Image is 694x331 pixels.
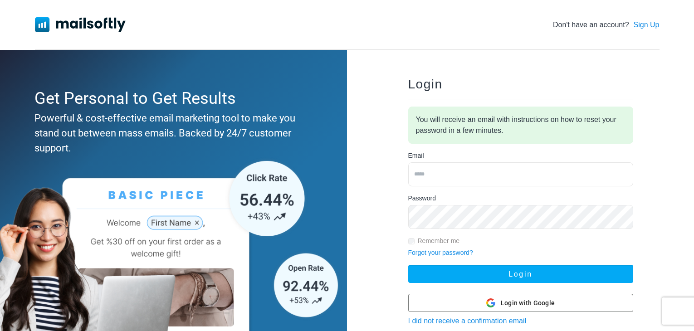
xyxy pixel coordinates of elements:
[408,194,436,203] label: Password
[634,19,660,30] a: Sign Up
[408,77,443,91] span: Login
[408,107,633,144] div: You will receive an email with instructions on how to reset your password in a few minutes.
[35,17,126,32] img: Mailsoftly
[553,19,660,30] div: Don't have an account?
[501,298,555,308] span: Login with Google
[34,111,308,156] div: Powerful & cost-effective email marketing tool to make you stand out between mass emails. Backed ...
[418,236,460,246] label: Remember me
[34,86,308,111] div: Get Personal to Get Results
[408,265,633,283] button: Login
[408,151,424,161] label: Email
[408,317,527,325] a: I did not receive a confirmation email
[408,249,473,256] a: Forgot your password?
[408,294,633,312] button: Login with Google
